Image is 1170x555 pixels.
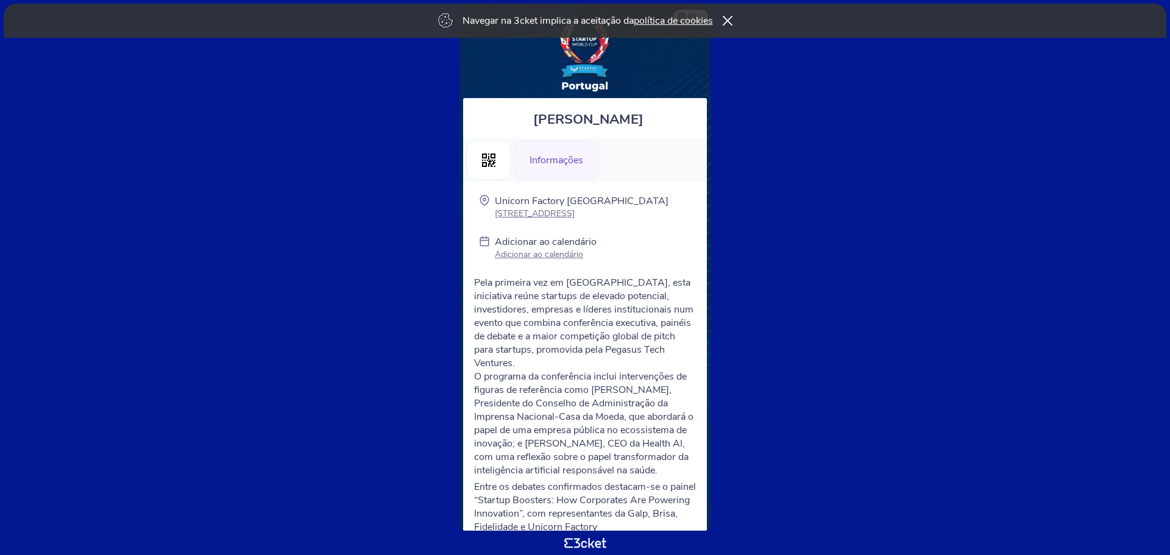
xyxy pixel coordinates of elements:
[514,141,599,180] div: Informações
[533,110,643,129] span: [PERSON_NAME]
[495,235,597,263] a: Adicionar ao calendário Adicionar ao calendário
[495,235,597,249] p: Adicionar ao calendário
[495,194,668,219] a: Unicorn Factory [GEOGRAPHIC_DATA] [STREET_ADDRESS]
[495,208,668,219] p: [STREET_ADDRESS]
[495,249,597,260] p: Adicionar ao calendário
[495,194,668,208] p: Unicorn Factory [GEOGRAPHIC_DATA]
[558,16,612,92] img: Startup World Cup Portugal
[514,152,599,166] a: Informações
[634,14,713,27] a: política de cookies
[463,14,713,27] p: Navegar na 3cket implica a aceitação da
[474,276,693,370] span: Pela primeira vez em [GEOGRAPHIC_DATA], esta iniciativa reúne startups de elevado potencial, inve...
[474,370,696,477] p: O programa da conferência inclui intervenções de figuras de referência como [PERSON_NAME], Presid...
